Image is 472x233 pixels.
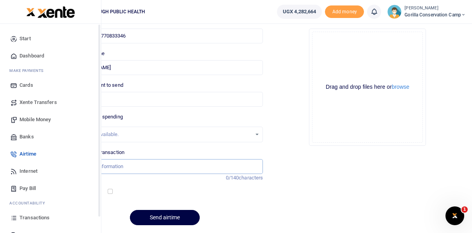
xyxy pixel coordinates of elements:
span: countability [15,200,45,206]
a: Cards [6,77,95,94]
span: Xente Transfers [20,99,57,106]
input: UGX [67,92,263,107]
a: Start [6,30,95,47]
a: Mobile Money [6,111,95,128]
span: Add money [325,5,364,18]
small: [PERSON_NAME] [405,5,466,12]
img: profile-user [387,5,401,19]
a: Airtime [6,145,95,163]
div: No options available. [73,131,252,138]
input: Enter phone number [67,29,263,43]
span: Airtime [20,150,36,158]
span: ake Payments [13,68,44,73]
li: Ac [6,197,95,209]
a: Internet [6,163,95,180]
div: File Uploader [309,29,426,146]
a: Banks [6,128,95,145]
span: Cards [20,81,33,89]
input: Enter extra information [67,159,263,174]
span: Start [20,35,31,43]
span: UGX 4,282,664 [283,8,316,16]
span: Gorilla Conservation Camp [405,11,466,18]
span: Dashboard [20,52,44,60]
span: Banks [20,133,34,141]
iframe: Intercom live chat [445,206,464,225]
span: Mobile Money [20,116,51,124]
li: Toup your wallet [325,5,364,18]
img: logo-large [37,6,75,18]
a: Pay Bill [6,180,95,197]
li: M [6,65,95,77]
a: Dashboard [6,47,95,65]
div: Drag and drop files here or [312,83,422,91]
span: Transactions [20,214,50,222]
button: browse [392,84,409,90]
a: Transactions [6,209,95,226]
a: logo-small logo-large logo-large [26,9,75,14]
a: UGX 4,282,664 [277,5,322,19]
span: Pay Bill [20,185,36,192]
li: Wallet ballance [274,5,325,19]
a: profile-user [PERSON_NAME] Gorilla Conservation Camp [387,5,466,19]
input: Loading name... [67,60,263,75]
img: logo-small [26,7,35,17]
span: 0/140 [226,175,239,181]
a: Xente Transfers [6,94,95,111]
span: 1 [461,206,468,213]
span: characters [239,175,263,181]
a: Add money [325,8,364,14]
button: Send airtime [130,210,200,225]
span: Internet [20,167,37,175]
